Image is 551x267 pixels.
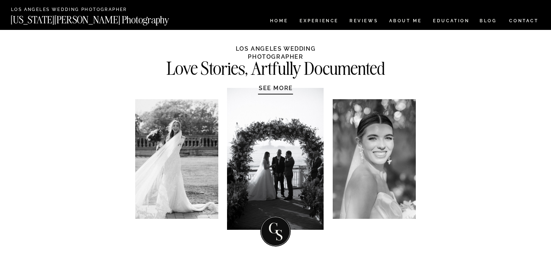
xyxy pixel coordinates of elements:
h2: Love Stories, Artfully Documented [151,60,401,74]
a: REVIEWS [349,19,377,25]
a: ABOUT ME [389,19,422,25]
a: CONTACT [509,17,539,25]
a: [US_STATE][PERSON_NAME] Photography [11,15,194,21]
a: Los Angeles Wedding Photographer [11,7,154,13]
h1: LOS ANGELES WEDDING PHOTOGRAPHER [207,45,344,59]
a: EDUCATION [432,19,470,25]
a: SEE MORE [241,84,310,92]
a: BLOG [480,19,497,25]
a: Experience [300,19,338,25]
a: HOME [269,19,289,25]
